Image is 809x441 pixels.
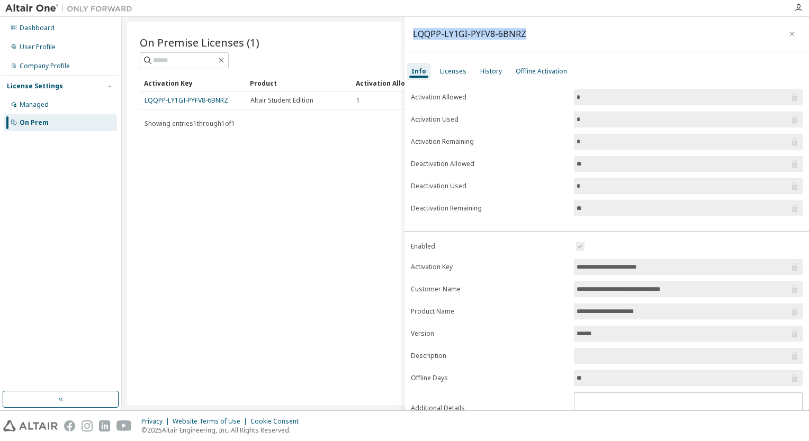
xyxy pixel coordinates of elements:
div: Activation Allowed [356,75,453,91]
div: License Settings [7,82,63,90]
label: Activation Allowed [411,93,568,102]
label: Enabled [411,242,568,251]
label: Additional Details [411,404,568,412]
label: Description [411,352,568,360]
a: LQQPP-LY1GI-PYFV8-6BNRZ [145,96,228,105]
label: Activation Remaining [411,137,568,146]
div: LQQPP-LY1GI-PYFV8-6BNRZ [413,30,526,38]
div: User Profile [20,43,56,51]
img: linkedin.svg [99,420,110,431]
div: Activation Key [144,75,241,91]
label: Deactivation Allowed [411,160,568,168]
img: facebook.svg [64,420,75,431]
div: Product [250,75,347,91]
span: 1 [356,96,360,105]
div: On Prem [20,118,49,127]
label: Offline Days [411,374,568,382]
p: © 2025 Altair Engineering, Inc. All Rights Reserved. [141,426,305,435]
span: Altair Student Edition [250,96,313,105]
label: Product Name [411,307,568,316]
label: Version [411,329,568,338]
label: Activation Key [411,263,568,271]
div: Website Terms of Use [173,417,250,426]
div: Offline Activation [516,67,567,76]
span: Showing entries 1 through 1 of 1 [145,119,235,128]
div: Info [411,67,426,76]
img: altair_logo.svg [3,420,58,431]
div: Managed [20,100,49,109]
div: Licenses [440,67,466,76]
div: Dashboard [20,24,55,32]
div: Cookie Consent [250,417,305,426]
label: Activation Used [411,115,568,124]
span: On Premise Licenses (1) [140,35,259,50]
img: instagram.svg [82,420,93,431]
div: Privacy [141,417,173,426]
label: Deactivation Used [411,182,568,190]
div: History [480,67,502,76]
div: Company Profile [20,62,70,70]
img: Altair One [5,3,138,14]
img: youtube.svg [116,420,132,431]
label: Customer Name [411,285,568,293]
label: Deactivation Remaining [411,204,568,213]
